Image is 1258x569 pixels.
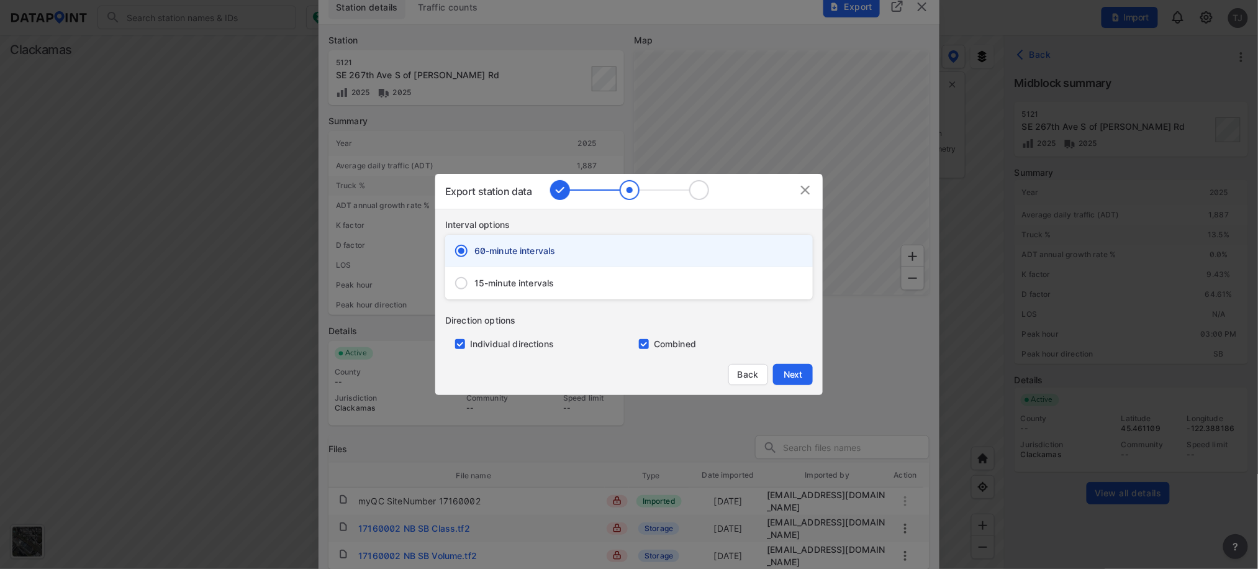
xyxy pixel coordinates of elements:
[474,245,556,257] span: 60-minute intervals
[736,368,760,381] span: Back
[781,368,805,381] span: Next
[550,180,709,200] img: AXHlEvdr0APnAAAAAElFTkSuQmCC
[798,183,813,198] img: IvGo9hDFjq0U70AQfCTEoVEAFwAAAAASUVORK5CYII=
[654,338,696,350] label: Combined
[474,277,554,289] span: 15-minute intervals
[470,338,554,350] label: Individual directions
[445,314,823,327] div: Direction options
[445,219,823,231] div: Interval options
[445,184,532,199] div: Export station data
